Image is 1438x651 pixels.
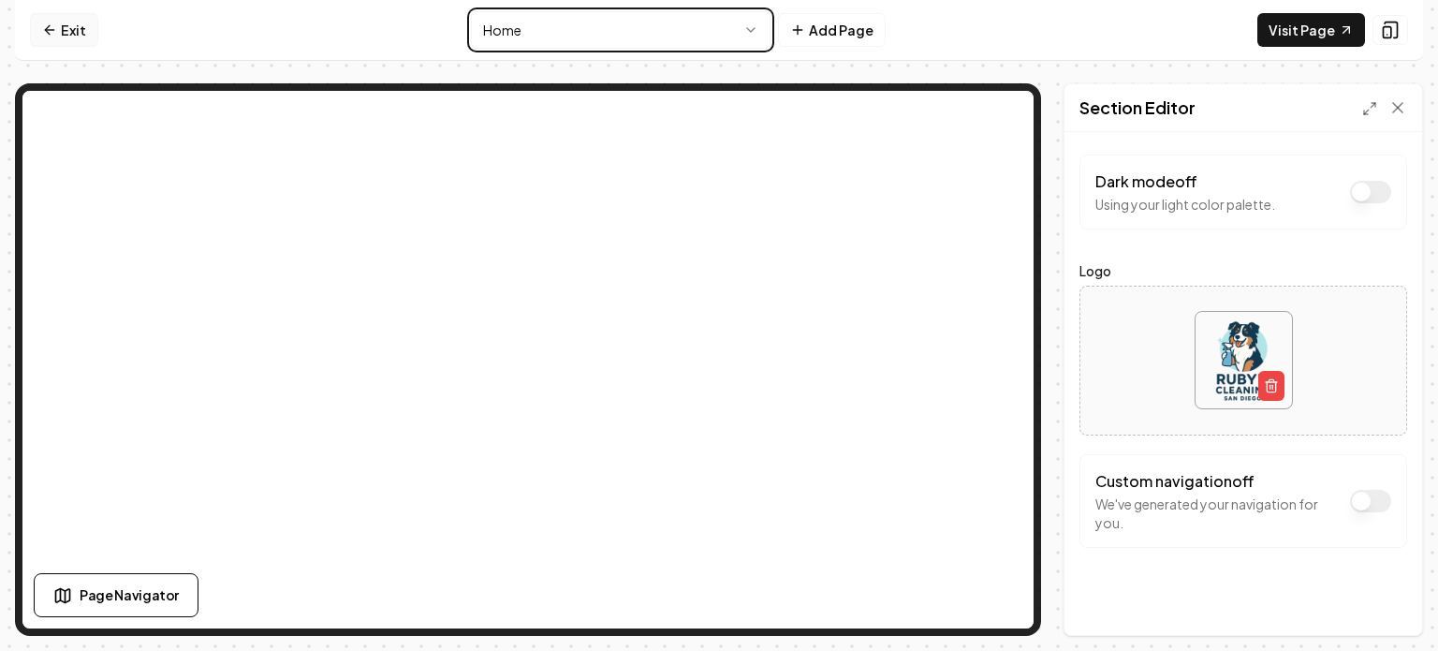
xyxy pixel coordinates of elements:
label: Dark mode off [1095,171,1197,191]
h2: Section Editor [1079,95,1196,121]
label: Logo [1079,259,1407,282]
p: We've generated your navigation for you. [1095,495,1341,532]
span: Page Navigator [80,585,179,605]
button: Page Navigator [34,573,198,617]
label: Custom navigation off [1095,471,1255,491]
a: Visit Page [1257,13,1365,47]
p: Using your light color palette. [1095,195,1275,214]
a: Exit [30,13,98,47]
button: Add Page [778,13,886,47]
img: image [1196,312,1292,408]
